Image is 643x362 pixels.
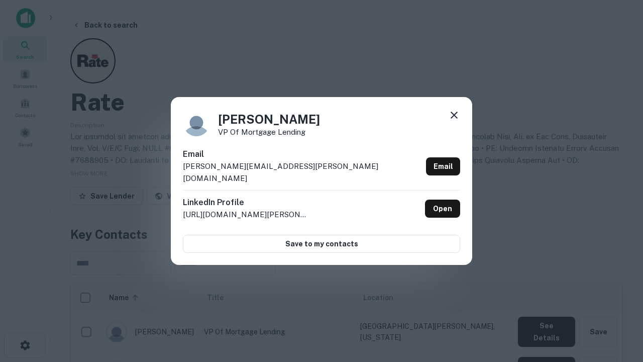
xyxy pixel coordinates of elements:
h4: [PERSON_NAME] [218,110,320,128]
h6: Email [183,148,422,160]
iframe: Chat Widget [593,249,643,298]
p: VP of Mortgage Lending [218,128,320,136]
a: Open [425,200,460,218]
img: 9c8pery4andzj6ohjkjp54ma2 [183,109,210,136]
a: Email [426,157,460,175]
p: [URL][DOMAIN_NAME][PERSON_NAME] [183,209,308,221]
h6: LinkedIn Profile [183,197,308,209]
button: Save to my contacts [183,235,460,253]
p: [PERSON_NAME][EMAIL_ADDRESS][PERSON_NAME][DOMAIN_NAME] [183,160,422,184]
